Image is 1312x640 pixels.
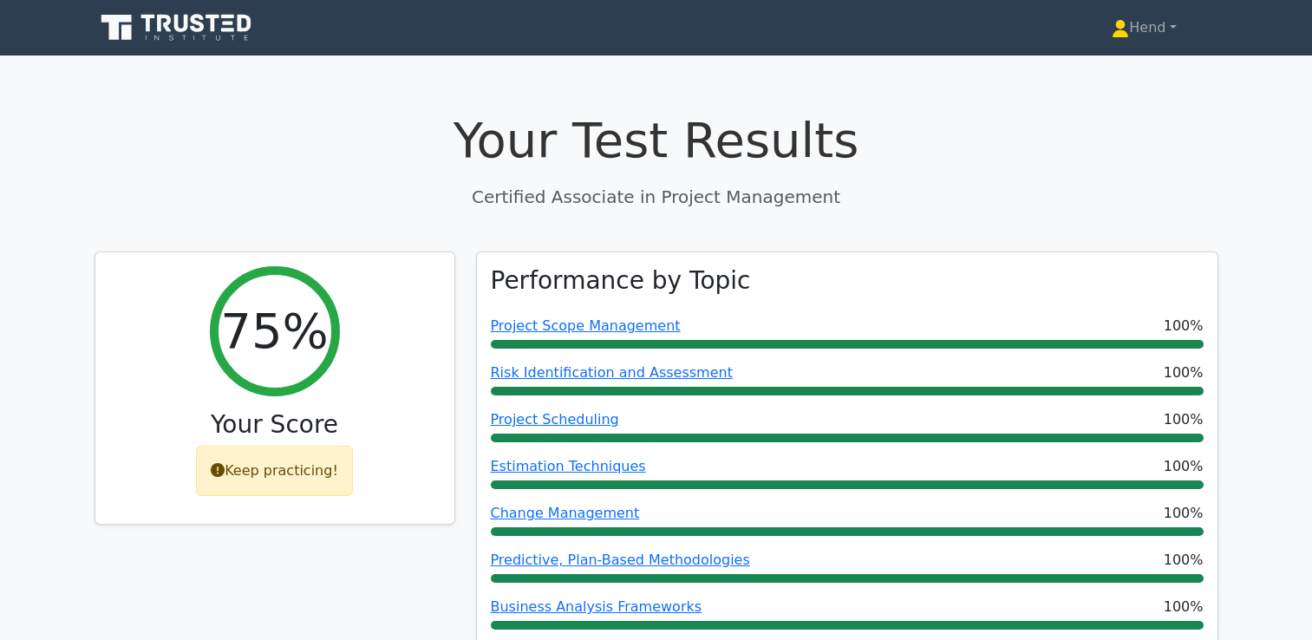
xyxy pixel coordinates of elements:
span: 100% [1164,409,1204,430]
a: Estimation Techniques [491,458,646,474]
span: 100% [1164,597,1204,617]
h2: 75% [220,302,328,360]
p: Certified Associate in Project Management [95,184,1218,210]
span: 100% [1164,316,1204,336]
a: Predictive, Plan-Based Methodologies [491,552,750,568]
a: Risk Identification and Assessment [491,364,733,381]
span: 100% [1164,362,1204,383]
a: Hend [1070,10,1217,45]
span: 100% [1164,503,1204,524]
h3: Your Score [109,410,441,440]
a: Business Analysis Frameworks [491,598,702,615]
h1: Your Test Results [95,111,1218,169]
h3: Performance by Topic [491,266,751,296]
div: Keep practicing! [196,446,353,496]
span: 100% [1164,456,1204,477]
span: 100% [1164,550,1204,571]
a: Project Scope Management [491,317,681,334]
a: Change Management [491,505,640,521]
a: Project Scheduling [491,411,619,428]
